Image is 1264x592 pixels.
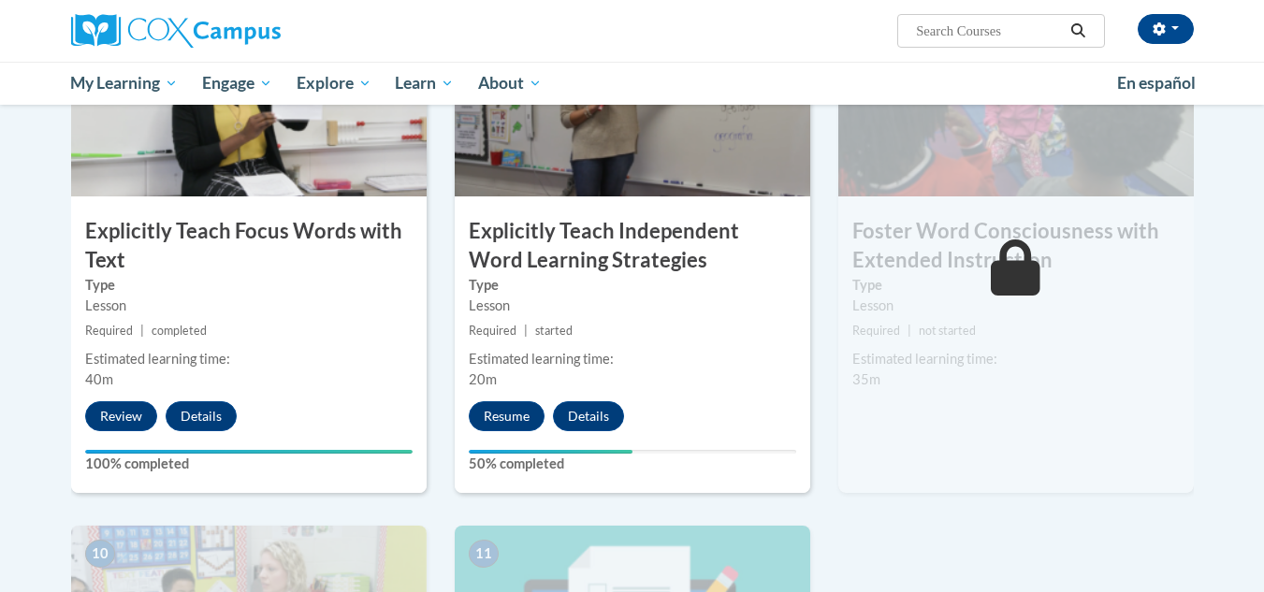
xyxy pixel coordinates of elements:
[59,62,191,105] a: My Learning
[524,324,528,338] span: |
[395,72,454,94] span: Learn
[469,296,796,316] div: Lesson
[71,14,427,48] a: Cox Campus
[85,371,113,387] span: 40m
[297,72,371,94] span: Explore
[70,72,178,94] span: My Learning
[852,324,900,338] span: Required
[152,324,207,338] span: completed
[535,324,573,338] span: started
[919,324,976,338] span: not started
[85,349,413,369] div: Estimated learning time:
[383,62,466,105] a: Learn
[852,275,1180,296] label: Type
[85,275,413,296] label: Type
[469,371,497,387] span: 20m
[166,401,237,431] button: Details
[85,454,413,474] label: 100% completed
[469,324,516,338] span: Required
[190,62,284,105] a: Engage
[852,349,1180,369] div: Estimated learning time:
[1138,14,1194,44] button: Account Settings
[85,450,413,454] div: Your progress
[284,62,384,105] a: Explore
[71,217,427,275] h3: Explicitly Teach Focus Words with Text
[1117,73,1196,93] span: En español
[478,72,542,94] span: About
[455,217,810,275] h3: Explicitly Teach Independent Word Learning Strategies
[469,540,499,568] span: 11
[85,401,157,431] button: Review
[469,450,632,454] div: Your progress
[85,324,133,338] span: Required
[85,540,115,568] span: 10
[469,454,796,474] label: 50% completed
[838,217,1194,275] h3: Foster Word Consciousness with Extended Instruction
[202,72,272,94] span: Engage
[140,324,144,338] span: |
[466,62,554,105] a: About
[469,401,545,431] button: Resume
[1105,64,1208,103] a: En español
[852,296,1180,316] div: Lesson
[908,324,911,338] span: |
[469,275,796,296] label: Type
[852,371,880,387] span: 35m
[469,349,796,369] div: Estimated learning time:
[85,296,413,316] div: Lesson
[914,20,1064,42] input: Search Courses
[553,401,624,431] button: Details
[43,62,1222,105] div: Main menu
[1064,20,1092,42] button: Search
[71,14,281,48] img: Cox Campus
